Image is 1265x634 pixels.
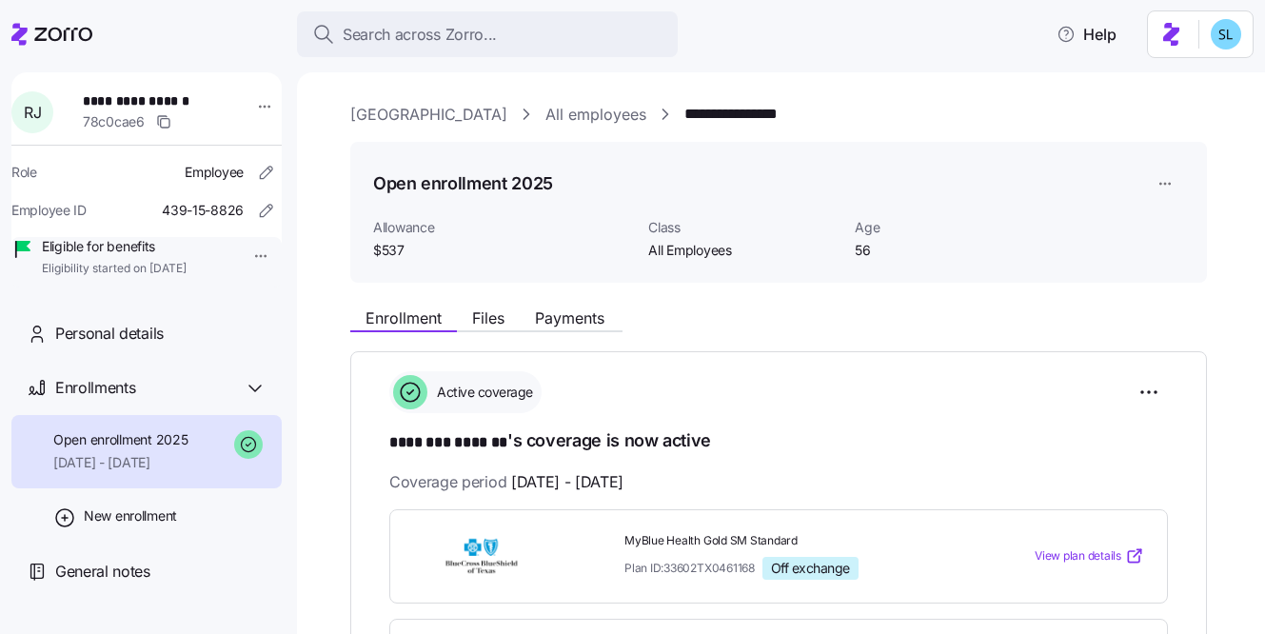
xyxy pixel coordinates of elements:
[350,103,507,127] a: [GEOGRAPHIC_DATA]
[413,534,550,578] img: Blue Cross and Blue Shield of Texas
[1035,547,1121,565] span: View plan details
[297,11,678,57] button: Search across Zorro...
[855,218,1046,237] span: Age
[535,310,604,326] span: Payments
[545,103,646,127] a: All employees
[472,310,504,326] span: Files
[84,506,177,525] span: New enrollment
[1211,19,1241,50] img: 7c620d928e46699fcfb78cede4daf1d1
[511,470,623,494] span: [DATE] - [DATE]
[855,241,1046,260] span: 56
[1035,546,1144,565] a: View plan details
[343,23,497,47] span: Search across Zorro...
[389,470,623,494] span: Coverage period
[366,310,442,326] span: Enrollment
[55,560,150,584] span: General notes
[1057,23,1117,46] span: Help
[53,430,188,449] span: Open enrollment 2025
[389,428,1168,455] h1: 's coverage is now active
[11,201,87,220] span: Employee ID
[42,237,187,256] span: Eligible for benefits
[648,241,840,260] span: All Employees
[373,241,633,260] span: $537
[53,453,188,472] span: [DATE] - [DATE]
[624,560,755,576] span: Plan ID: 33602TX0461168
[373,171,553,195] h1: Open enrollment 2025
[373,218,633,237] span: Allowance
[55,376,135,400] span: Enrollments
[11,163,37,182] span: Role
[771,560,850,577] span: Off exchange
[162,201,244,220] span: 439-15-8826
[648,218,840,237] span: Class
[624,533,958,549] span: MyBlue Health Gold SM Standard
[431,383,533,402] span: Active coverage
[42,261,187,277] span: Eligibility started on [DATE]
[1041,15,1132,53] button: Help
[55,322,164,346] span: Personal details
[83,112,145,131] span: 78c0cae6
[24,105,41,120] span: R J
[185,163,244,182] span: Employee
